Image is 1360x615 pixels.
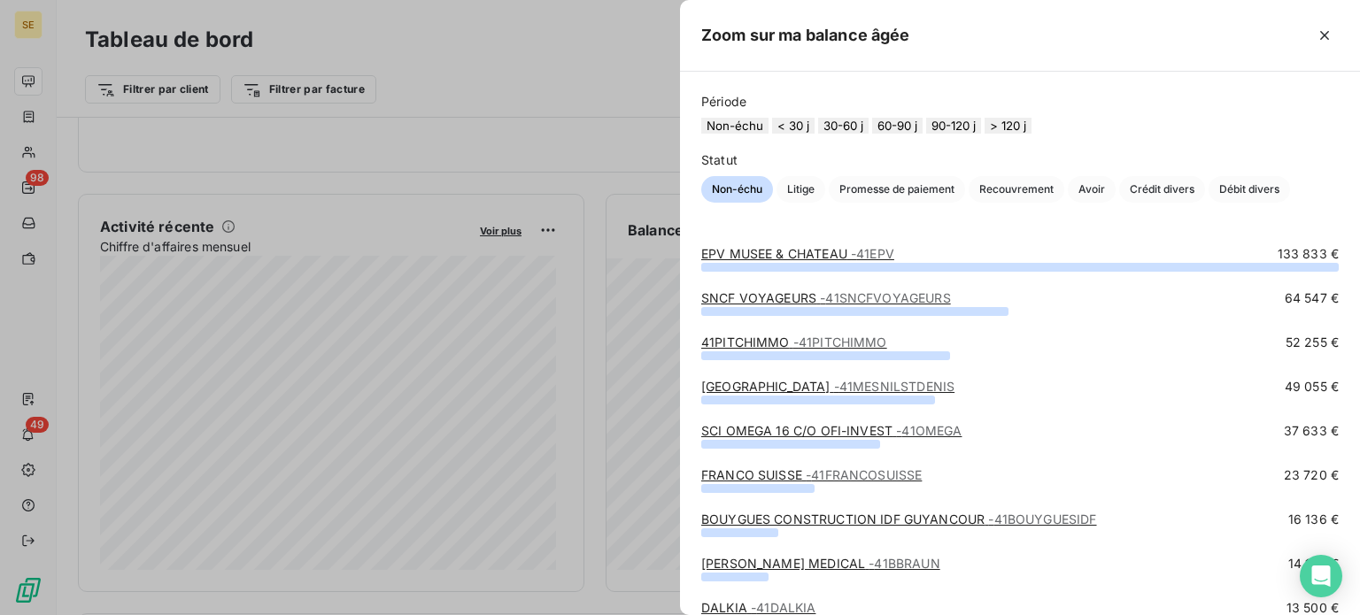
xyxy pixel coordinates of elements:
span: - 41PITCHIMMO [793,334,887,350]
span: 23 720 € [1284,466,1339,484]
span: 133 833 € [1278,245,1339,263]
span: - 41BOUYGUESIDF [988,511,1096,527]
button: Avoir [1068,176,1116,203]
a: EPV MUSEE & CHATEAU [701,246,894,261]
button: Non-échu [701,176,773,203]
a: [GEOGRAPHIC_DATA] [701,379,954,394]
span: 49 055 € [1285,378,1339,396]
a: DALKIA [701,600,815,615]
span: Statut [701,151,1339,169]
button: Crédit divers [1119,176,1205,203]
h5: Zoom sur ma balance âgée [701,23,910,48]
a: SCI OMEGA 16 C/O OFI-INVEST [701,423,962,438]
a: FRANCO SUISSE [701,467,922,482]
span: - 41FRANCOSUISSE [806,467,922,482]
a: [PERSON_NAME] MEDICAL [701,556,940,571]
button: Litige [777,176,825,203]
button: > 120 j [985,118,1032,134]
button: 90-120 j [926,118,981,134]
a: SNCF VOYAGEURS [701,290,951,305]
button: Débit divers [1209,176,1290,203]
span: - 41EPV [851,246,894,261]
button: 30-60 j [818,118,869,134]
button: Recouvrement [969,176,1064,203]
button: Promesse de paiement [829,176,965,203]
span: 37 633 € [1284,422,1339,440]
a: BOUYGUES CONSTRUCTION IDF GUYANCOUR [701,511,1097,527]
button: 60-90 j [872,118,923,134]
span: 16 136 € [1288,511,1339,528]
span: - 41OMEGA [896,423,962,438]
span: 52 255 € [1286,334,1339,351]
span: - 41BBRAUN [869,556,939,571]
button: < 30 j [772,118,815,134]
button: Non-échu [701,118,769,134]
span: 14 196 € [1288,555,1339,573]
span: - 41DALKIA [751,600,815,615]
span: - 41SNCFVOYAGEURS [820,290,950,305]
span: - 41MESNILSTDENIS [834,379,954,394]
span: Période [701,93,1339,111]
div: Open Intercom Messenger [1300,555,1342,597]
span: 64 547 € [1285,289,1339,307]
a: 41PITCHIMMO [701,334,887,350]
